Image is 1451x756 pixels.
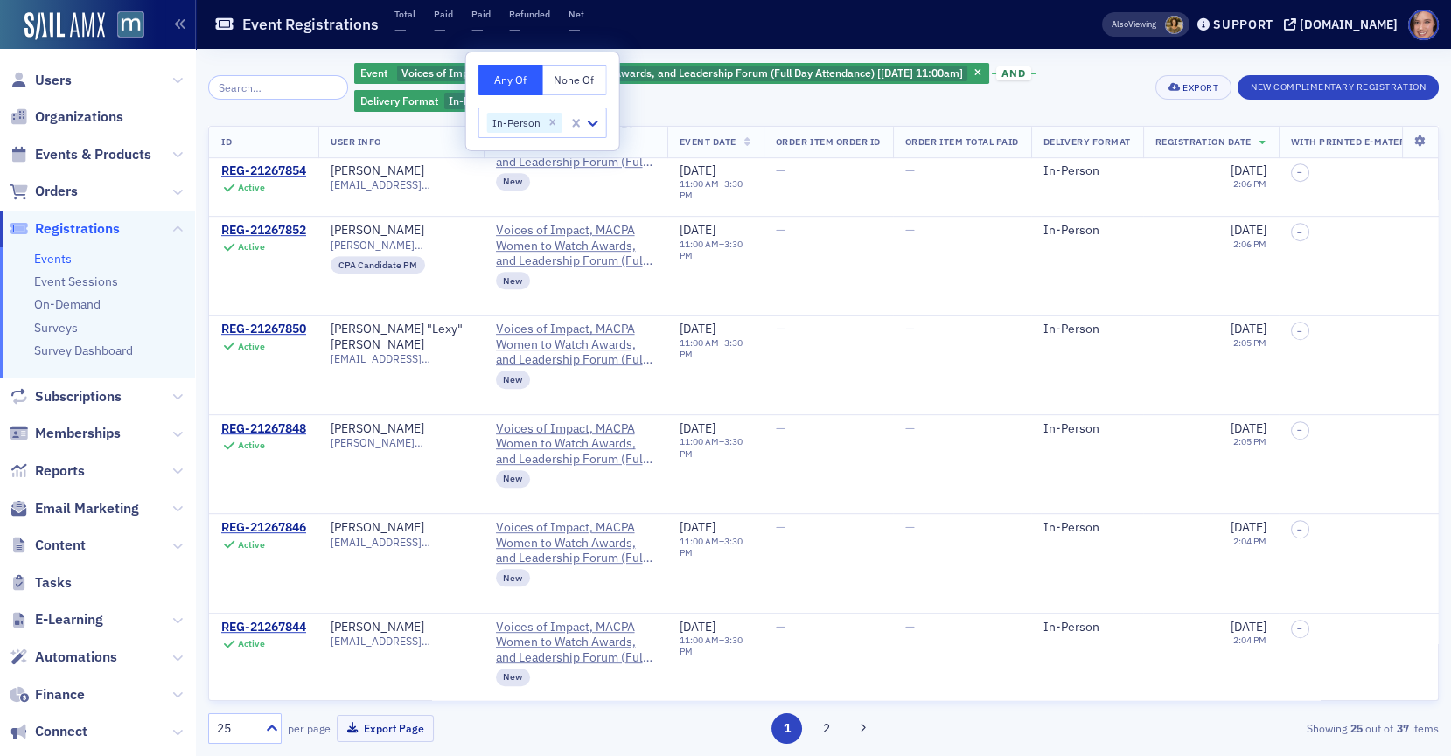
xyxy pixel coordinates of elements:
div: Showing out of items [1041,720,1439,736]
time: 11:00 AM [680,435,719,447]
a: [PERSON_NAME] [331,520,424,536]
input: Search… [208,75,348,100]
div: New [496,569,531,586]
a: Registrations [10,219,120,239]
span: Delivery Format [1043,135,1131,148]
div: Active [238,638,265,649]
strong: 25 [1347,720,1365,736]
div: In-Person [487,112,543,133]
button: [DOMAIN_NAME] [1284,18,1404,31]
a: REG-21267848 [221,421,306,437]
a: Voices of Impact, MACPA Women to Watch Awards, and Leadership Forum (Full Day Attendance) [496,322,655,368]
p: Paid [471,8,491,20]
span: Registration Date [1155,135,1252,148]
div: – [680,239,751,261]
span: Order Item Total Paid [905,135,1019,148]
a: [PERSON_NAME] [331,620,424,635]
a: Surveys [34,320,78,336]
span: — [776,519,785,535]
a: [PERSON_NAME] "Lexy" [PERSON_NAME] [331,322,471,352]
span: Reports [35,461,85,481]
a: REG-21267846 [221,520,306,536]
span: [DATE] [680,321,715,336]
span: Connect [35,722,87,741]
time: 2:05 PM [1233,435,1266,447]
p: Net [569,8,584,20]
div: REG-21267854 [221,163,306,179]
a: REG-21267844 [221,620,306,635]
div: Export [1182,83,1218,93]
span: Subscriptions [35,387,122,406]
button: None Of [542,65,607,95]
a: Voices of Impact, MACPA Women to Watch Awards, and Leadership Forum (Full Day Attendance) [496,421,655,468]
span: Event [360,66,387,80]
div: Active [238,440,265,451]
span: — [434,20,446,40]
a: REG-21267852 [221,223,306,239]
span: Orders [35,182,78,201]
button: 2 [812,713,842,744]
time: 3:30 PM [680,336,743,360]
div: In-Person [1043,620,1131,635]
a: Finance [10,685,85,704]
a: Memberships [10,424,121,443]
div: [PERSON_NAME] [331,421,424,437]
a: Connect [10,722,87,741]
span: Profile [1408,10,1439,40]
a: View Homepage [105,11,144,41]
span: – [1297,524,1302,535]
div: Active [238,182,265,193]
time: 3:30 PM [680,238,743,261]
span: — [394,20,407,40]
span: Email Marketing [35,499,139,518]
div: Active [238,341,265,352]
span: — [776,222,785,238]
time: 11:00 AM [680,177,719,190]
div: In-Person [1043,163,1131,179]
span: [PERSON_NAME][EMAIL_ADDRESS][DOMAIN_NAME] [331,436,471,449]
span: – [1297,227,1302,238]
div: – [680,635,751,657]
span: — [776,420,785,436]
a: Events [34,251,72,267]
div: In-Person [1043,223,1131,239]
span: Memberships [35,424,121,443]
a: Subscriptions [10,387,122,406]
time: 3:30 PM [680,535,743,558]
span: [DATE] [680,222,715,238]
a: Voices of Impact, MACPA Women to Watch Awards, and Leadership Forum (Full Day Attendance) [496,223,655,269]
span: Finance [35,685,85,704]
p: Total [394,8,415,20]
a: Events & Products [10,145,151,164]
div: [DOMAIN_NAME] [1300,17,1398,32]
a: Voices of Impact, MACPA Women to Watch Awards, and Leadership Forum (Full Day Attendance) [496,620,655,666]
span: Organizations [35,108,123,127]
span: Delivery Format [360,94,438,108]
button: Export [1155,75,1231,100]
div: Active [238,539,265,551]
img: SailAMX [24,12,105,40]
span: Voices of Impact, MACPA Women to Watch Awards, and Leadership Forum (Full Day Attendance) [[DATE]... [401,66,963,80]
span: [EMAIL_ADDRESS][DOMAIN_NAME] [331,536,471,549]
a: [PERSON_NAME] [331,163,424,179]
time: 3:30 PM [680,435,743,459]
span: [EMAIL_ADDRESS][DOMAIN_NAME] [331,178,471,191]
div: – [680,436,751,459]
span: Voices of Impact, MACPA Women to Watch Awards, and Leadership Forum (Full Day Attendance) [496,520,655,566]
div: – [680,178,751,201]
a: Content [10,536,86,555]
span: — [905,420,915,436]
div: – [680,536,751,558]
span: Content [35,536,86,555]
time: 11:00 AM [680,336,719,349]
span: User Info [331,135,381,148]
a: [PERSON_NAME] [331,223,424,239]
